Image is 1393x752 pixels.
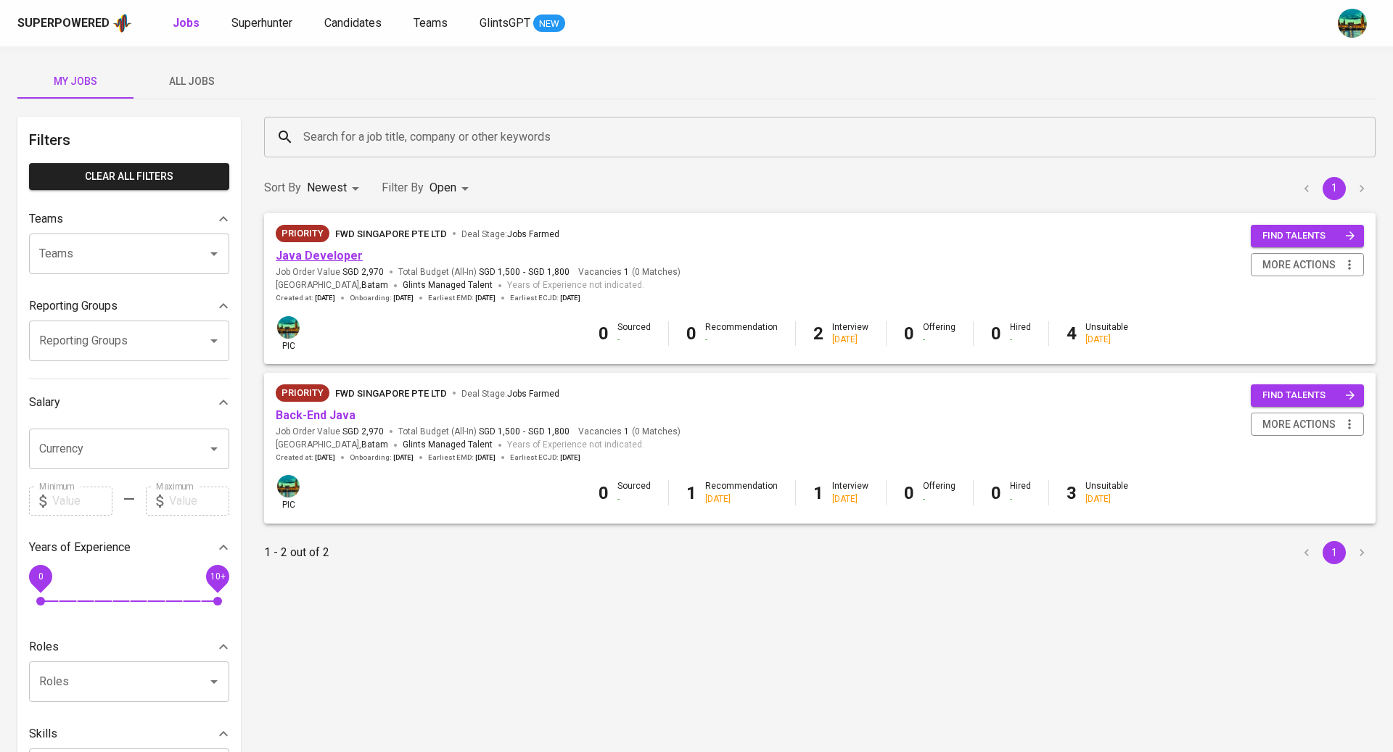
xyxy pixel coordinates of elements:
[276,438,388,453] span: [GEOGRAPHIC_DATA] ,
[1262,416,1336,434] span: more actions
[428,293,496,303] span: Earliest EMD :
[578,266,681,278] span: Vacancies ( 0 Matches )
[315,293,335,303] span: [DATE]
[277,475,300,497] img: a5d44b89-0c59-4c54-99d0-a63b29d42bd3.jpg
[276,426,384,438] span: Job Order Value
[1323,177,1346,200] button: page 1
[510,293,580,303] span: Earliest ECJD :
[832,493,868,505] div: [DATE]
[533,17,565,31] span: NEW
[832,321,868,346] div: Interview
[414,15,451,33] a: Teams
[29,638,59,656] p: Roles
[169,487,229,516] input: Value
[1010,334,1031,346] div: -
[361,438,388,453] span: Batam
[923,480,956,505] div: Offering
[991,323,1001,344] b: 0
[382,179,424,197] p: Filter By
[1251,225,1364,247] button: find talents
[1010,480,1031,505] div: Hired
[342,266,384,278] span: SGD 2,970
[560,293,580,303] span: [DATE]
[393,293,414,303] span: [DATE]
[29,292,229,321] div: Reporting Groups
[393,453,414,463] span: [DATE]
[335,388,447,399] span: FWD Singapore Pte Ltd
[204,331,224,351] button: Open
[428,453,496,463] span: Earliest EMD :
[1293,177,1376,200] nav: pagination navigation
[315,453,335,463] span: [DATE]
[523,266,525,278] span: -
[276,293,335,303] span: Created at :
[599,483,609,503] b: 0
[923,321,956,346] div: Offering
[686,483,696,503] b: 1
[276,474,301,511] div: pic
[904,483,914,503] b: 0
[1251,253,1364,277] button: more actions
[479,426,520,438] span: SGD 1,500
[1293,541,1376,564] nav: pagination navigation
[813,323,823,344] b: 2
[475,453,496,463] span: [DATE]
[528,426,570,438] span: SGD 1,800
[403,280,493,290] span: Glints Managed Talent
[231,16,292,30] span: Superhunter
[617,480,651,505] div: Sourced
[480,15,565,33] a: GlintsGPT NEW
[480,16,530,30] span: GlintsGPT
[507,389,559,399] span: Jobs Farmed
[705,321,778,346] div: Recommendation
[204,244,224,264] button: Open
[507,278,644,293] span: Years of Experience not indicated.
[29,210,63,228] p: Teams
[335,228,447,239] span: FWD Singapore Pte Ltd
[350,293,414,303] span: Onboarding :
[705,493,778,505] div: [DATE]
[204,439,224,459] button: Open
[26,73,125,91] span: My Jobs
[560,453,580,463] span: [DATE]
[173,16,200,30] b: Jobs
[29,163,229,190] button: Clear All filters
[507,229,559,239] span: Jobs Farmed
[578,426,681,438] span: Vacancies ( 0 Matches )
[173,15,202,33] a: Jobs
[832,480,868,505] div: Interview
[324,16,382,30] span: Candidates
[904,323,914,344] b: 0
[29,204,229,234] div: Teams
[403,439,493,450] span: Glints Managed Talent
[29,725,57,743] p: Skills
[29,297,118,315] p: Reporting Groups
[29,533,229,562] div: Years of Experience
[29,539,131,556] p: Years of Experience
[1085,334,1128,346] div: [DATE]
[17,15,110,32] div: Superpowered
[599,323,609,344] b: 0
[1323,541,1346,564] button: page 1
[29,128,229,152] h6: Filters
[142,73,241,91] span: All Jobs
[813,483,823,503] b: 1
[361,278,388,293] span: Batam
[276,278,388,293] span: [GEOGRAPHIC_DATA] ,
[350,453,414,463] span: Onboarding :
[622,426,629,438] span: 1
[276,408,356,422] a: Back-End Java
[276,226,329,241] span: Priority
[264,179,301,197] p: Sort By
[705,480,778,505] div: Recommendation
[324,15,385,33] a: Candidates
[276,386,329,400] span: Priority
[276,453,335,463] span: Created at :
[41,168,218,186] span: Clear All filters
[923,334,956,346] div: -
[1067,323,1077,344] b: 4
[52,487,112,516] input: Value
[1262,228,1355,244] span: find talents
[832,334,868,346] div: [DATE]
[430,175,474,202] div: Open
